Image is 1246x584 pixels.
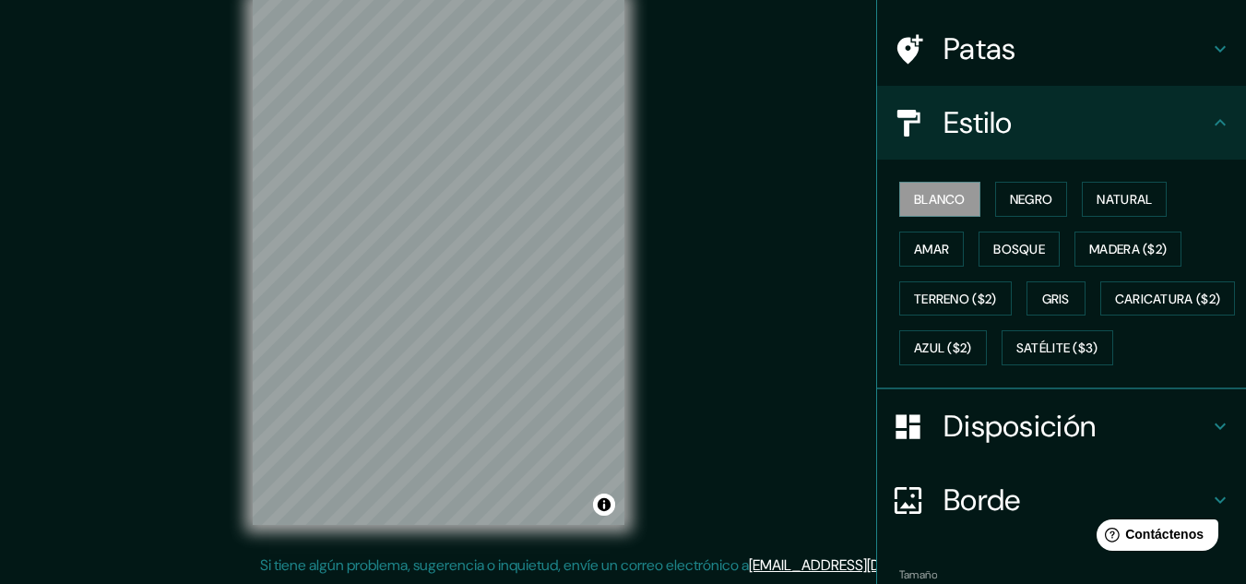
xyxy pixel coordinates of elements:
[995,182,1068,217] button: Negro
[749,555,977,575] a: [EMAIL_ADDRESS][DOMAIN_NAME]
[899,281,1012,316] button: Terreno ($2)
[1089,241,1167,257] font: Madera ($2)
[877,463,1246,537] div: Borde
[1016,340,1098,357] font: Satélite ($3)
[1082,182,1167,217] button: Natural
[914,241,949,257] font: Amar
[1115,291,1221,307] font: Caricatura ($2)
[877,389,1246,463] div: Disposición
[899,567,937,582] font: Tamaño
[1082,512,1226,564] iframe: Lanzador de widgets de ayuda
[877,86,1246,160] div: Estilo
[1026,281,1086,316] button: Gris
[1042,291,1070,307] font: Gris
[1010,191,1053,208] font: Negro
[899,182,980,217] button: Blanco
[260,555,749,575] font: Si tiene algún problema, sugerencia o inquietud, envíe un correo electrónico a
[914,340,972,357] font: Azul ($2)
[914,291,997,307] font: Terreno ($2)
[899,330,987,365] button: Azul ($2)
[1097,191,1152,208] font: Natural
[593,494,615,516] button: Activar o desactivar atribución
[943,30,1016,68] font: Patas
[943,103,1013,142] font: Estilo
[979,232,1060,267] button: Bosque
[1100,281,1236,316] button: Caricatura ($2)
[1074,232,1181,267] button: Madera ($2)
[914,191,966,208] font: Blanco
[877,12,1246,86] div: Patas
[993,241,1045,257] font: Bosque
[943,407,1096,446] font: Disposición
[943,481,1021,519] font: Borde
[899,232,964,267] button: Amar
[1002,330,1113,365] button: Satélite ($3)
